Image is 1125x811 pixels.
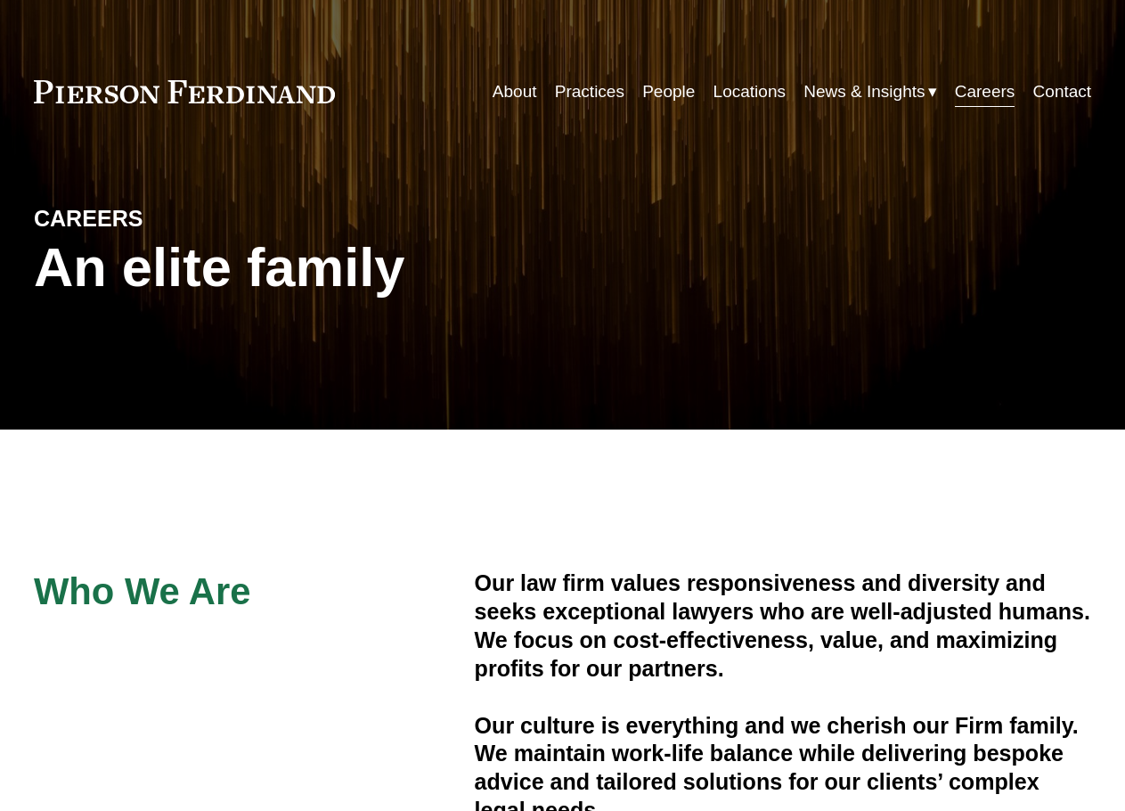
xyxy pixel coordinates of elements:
a: About [493,75,537,109]
a: Locations [713,75,786,109]
span: News & Insights [803,77,925,107]
h1: An elite family [34,236,563,299]
a: folder dropdown [803,75,936,109]
a: Careers [955,75,1015,109]
a: Practices [555,75,624,109]
span: Who We Are [34,570,251,612]
h4: Our law firm values responsiveness and diversity and seeks exceptional lawyers who are well-adjus... [475,569,1092,683]
a: People [642,75,695,109]
h4: CAREERS [34,205,298,233]
a: Contact [1033,75,1092,109]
